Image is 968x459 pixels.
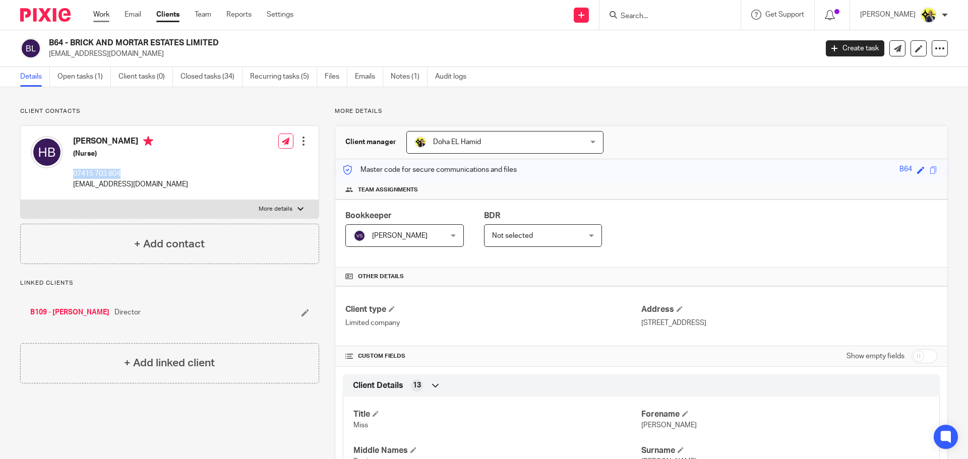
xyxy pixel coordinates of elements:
img: Pixie [20,8,71,22]
a: Recurring tasks (5) [250,67,317,87]
a: Email [125,10,141,20]
span: Miss [353,422,368,429]
p: [PERSON_NAME] [860,10,916,20]
a: Team [195,10,211,20]
input: Search [620,12,710,21]
a: Create task [826,40,884,56]
img: Dan-Starbridge%20(1).jpg [921,7,937,23]
span: Other details [358,273,404,281]
p: [EMAIL_ADDRESS][DOMAIN_NAME] [73,179,188,189]
span: 13 [413,380,421,390]
h4: Surname [641,445,929,456]
a: Emails [355,67,383,87]
img: svg%3E [353,230,366,242]
a: Audit logs [435,67,474,87]
h4: + Add contact [134,236,205,252]
h4: CUSTOM FIELDS [345,352,641,360]
div: B64 [899,164,912,176]
h4: Address [641,304,937,315]
p: Client contacts [20,107,319,115]
span: Team assignments [358,186,418,194]
img: svg%3E [31,136,63,168]
img: svg%3E [20,38,41,59]
a: Open tasks (1) [57,67,111,87]
a: Details [20,67,50,87]
h5: (Nurse) [73,149,188,159]
span: Bookkeeper [345,212,392,220]
img: Doha-Starbridge.jpg [414,136,427,148]
span: BDR [484,212,500,220]
span: Client Details [353,380,403,391]
p: [EMAIL_ADDRESS][DOMAIN_NAME] [49,49,811,59]
a: Settings [267,10,293,20]
h4: + Add linked client [124,355,215,371]
span: Doha EL Hamid [433,139,481,146]
label: Show empty fields [846,351,904,361]
h4: Forename [641,409,929,420]
a: Reports [226,10,252,20]
a: Files [325,67,347,87]
p: Linked clients [20,279,319,287]
h3: Client manager [345,137,396,147]
a: B109 - [PERSON_NAME] [30,307,109,317]
p: More details [259,205,292,213]
p: More details [335,107,948,115]
a: Notes (1) [391,67,428,87]
span: Director [114,307,141,317]
p: [STREET_ADDRESS] [641,318,937,328]
h4: [PERSON_NAME] [73,136,188,149]
a: Closed tasks (34) [180,67,243,87]
p: 07415 703 804 [73,169,188,179]
span: Not selected [492,232,533,239]
a: Work [93,10,109,20]
h4: Client type [345,304,641,315]
p: Limited company [345,318,641,328]
span: [PERSON_NAME] [372,232,428,239]
i: Primary [143,136,153,146]
p: Master code for secure communications and files [343,165,517,175]
h4: Title [353,409,641,420]
span: [PERSON_NAME] [641,422,697,429]
a: Client tasks (0) [118,67,173,87]
a: Clients [156,10,179,20]
h2: B64 - BRICK AND MORTAR ESTATES LIMITED [49,38,658,48]
h4: Middle Names [353,445,641,456]
span: Get Support [765,11,804,18]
